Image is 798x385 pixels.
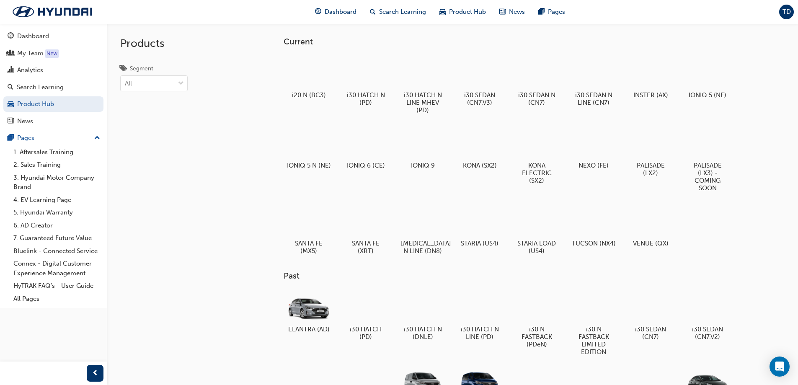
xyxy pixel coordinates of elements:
span: News [509,7,525,17]
h5: i30 HATCH N (DNLE) [401,326,445,341]
h5: i30 HATCH N (PD) [344,91,388,106]
h5: i30 HATCH N LINE MHEV (PD) [401,91,445,114]
button: Pages [3,130,103,146]
a: PALISADE (LX2) [625,124,676,180]
div: Pages [17,133,34,143]
a: i30 HATCH N LINE MHEV (PD) [398,53,448,117]
div: Dashboard [17,31,49,41]
h5: IONIQ 5 N (NE) [287,162,331,169]
a: i30 SEDAN N (CN7) [511,53,562,109]
h5: IONIQ 9 [401,162,445,169]
h5: i20 N (BC3) [287,91,331,99]
a: 1. Aftersales Training [10,146,103,159]
a: News [3,114,103,129]
h5: i30 N FASTBACK LIMITED EDITION [572,326,616,356]
a: news-iconNews [493,3,532,21]
a: Dashboard [3,28,103,44]
span: people-icon [8,50,14,57]
div: Search Learning [17,83,64,92]
a: HyTRAK FAQ's - User Guide [10,279,103,292]
a: PALISADE (LX3) - COMING SOON [682,124,733,195]
div: Tooltip anchor [45,49,59,58]
a: Connex - Digital Customer Experience Management [10,257,103,279]
span: Search Learning [379,7,426,17]
h3: Past [284,271,759,281]
a: Analytics [3,62,103,78]
span: news-icon [499,7,506,17]
a: STARIA LOAD (US4) [511,202,562,258]
a: i30 N FASTBACK (PDeN) [511,288,562,351]
a: ELANTRA (AD) [284,288,334,336]
a: car-iconProduct Hub [433,3,493,21]
span: Product Hub [449,7,486,17]
div: Segment [130,65,153,73]
a: TUCSON (NX4) [568,202,619,250]
h5: NEXO (FE) [572,162,616,169]
h5: STARIA LOAD (US4) [515,240,559,255]
a: 5. Hyundai Warranty [10,206,103,219]
h5: i30 SEDAN (CN7.V3) [458,91,502,106]
a: 3. Hyundai Motor Company Brand [10,171,103,194]
h2: Products [120,37,188,50]
span: news-icon [8,118,14,125]
img: Trak [4,3,101,21]
span: pages-icon [538,7,545,17]
a: i30 SEDAN (CN7.V2) [682,288,733,344]
a: SANTA FE (XRT) [341,202,391,258]
a: pages-iconPages [532,3,572,21]
a: IONIQ 5 (NE) [682,53,733,102]
span: Dashboard [325,7,356,17]
span: prev-icon [92,368,98,379]
a: My Team [3,46,103,61]
div: All [125,79,132,88]
h5: SANTA FE (MX5) [287,240,331,255]
span: TD [783,7,791,17]
a: guage-iconDashboard [308,3,363,21]
a: IONIQ 6 (CE) [341,124,391,172]
a: Bluelink - Connected Service [10,245,103,258]
a: i30 HATCH N LINE (PD) [455,288,505,344]
span: pages-icon [8,134,14,142]
a: i30 HATCH N (DNLE) [398,288,448,344]
a: i30 SEDAN (CN7.V3) [455,53,505,109]
h5: i30 SEDAN (CN7) [629,326,673,341]
a: KONA ELECTRIC (SX2) [511,124,562,187]
h5: PALISADE (LX2) [629,162,673,177]
h5: TUCSON (NX4) [572,240,616,247]
span: chart-icon [8,67,14,74]
h5: IONIQ 6 (CE) [344,162,388,169]
a: i30 SEDAN (CN7) [625,288,676,344]
span: tags-icon [120,65,127,73]
a: i30 HATCH (PD) [341,288,391,344]
h5: IONIQ 5 (NE) [686,91,730,99]
h5: KONA ELECTRIC (SX2) [515,162,559,184]
a: 4. EV Learning Page [10,194,103,207]
span: guage-icon [8,33,14,40]
span: Pages [548,7,565,17]
a: All Pages [10,292,103,305]
h5: KONA (SX2) [458,162,502,169]
a: i20 N (BC3) [284,53,334,102]
span: down-icon [178,78,184,89]
h5: PALISADE (LX3) - COMING SOON [686,162,730,192]
span: car-icon [439,7,446,17]
span: up-icon [94,133,100,144]
a: SANTA FE (MX5) [284,202,334,258]
h5: i30 HATCH N LINE (PD) [458,326,502,341]
h5: i30 N FASTBACK (PDeN) [515,326,559,348]
a: i30 HATCH N (PD) [341,53,391,109]
h5: i30 SEDAN N (CN7) [515,91,559,106]
a: [MEDICAL_DATA] N LINE (DN8) [398,202,448,258]
span: guage-icon [315,7,321,17]
button: DashboardMy TeamAnalyticsSearch LearningProduct HubNews [3,27,103,130]
a: STARIA (US4) [455,202,505,250]
div: My Team [17,49,44,58]
a: VENUE (QX) [625,202,676,250]
h5: STARIA (US4) [458,240,502,247]
h5: SANTA FE (XRT) [344,240,388,255]
h3: Current [284,37,759,47]
h5: ELANTRA (AD) [287,326,331,333]
a: Search Learning [3,80,103,95]
h5: [MEDICAL_DATA] N LINE (DN8) [401,240,445,255]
